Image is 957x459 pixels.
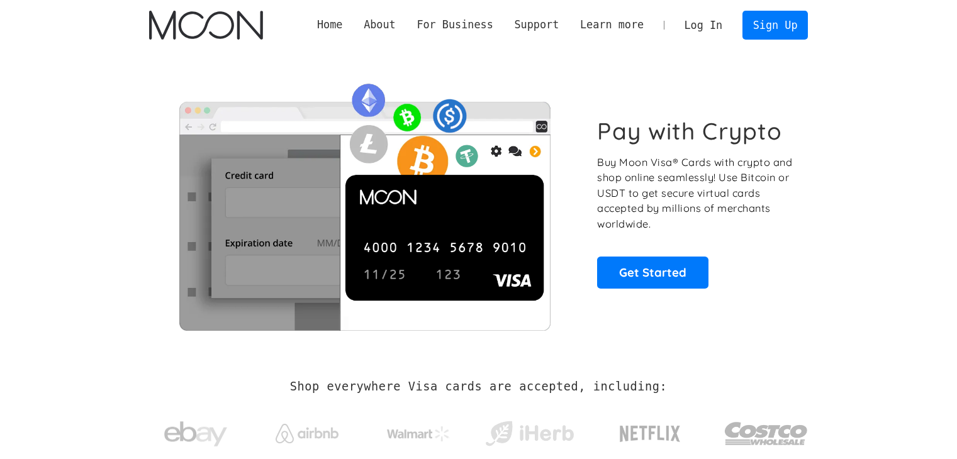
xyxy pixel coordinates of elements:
img: Costco [724,410,809,457]
div: Learn more [569,17,654,33]
img: Moon Cards let you spend your crypto anywhere Visa is accepted. [149,75,580,330]
img: Walmart [387,426,450,441]
a: iHerb [483,405,576,456]
div: For Business [406,17,504,33]
a: Walmart [371,414,465,448]
h2: Shop everywhere Visa cards are accepted, including: [290,380,667,394]
h1: Pay with Crypto [597,117,782,145]
div: For Business [417,17,493,33]
a: Netflix [594,406,707,456]
img: Netflix [618,418,681,450]
div: Learn more [580,17,644,33]
img: iHerb [483,418,576,450]
img: Moon Logo [149,11,263,40]
a: Get Started [597,257,708,288]
a: Airbnb [260,411,354,450]
a: Sign Up [742,11,808,39]
img: ebay [164,414,227,454]
p: Buy Moon Visa® Cards with crypto and shop online seamlessly! Use Bitcoin or USDT to get secure vi... [597,155,794,232]
div: About [364,17,396,33]
div: About [353,17,406,33]
div: Support [514,17,559,33]
div: Support [504,17,569,33]
img: Airbnb [276,424,339,443]
a: home [149,11,263,40]
a: Home [306,17,353,33]
a: Log In [674,11,733,39]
